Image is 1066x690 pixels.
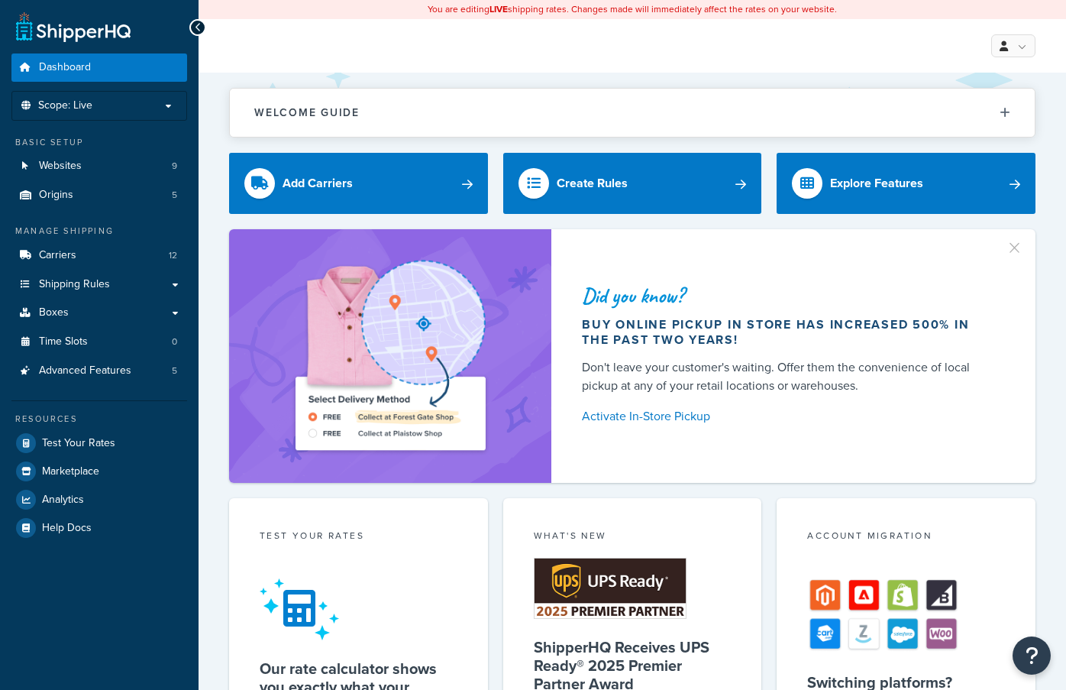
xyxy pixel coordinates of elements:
[11,357,187,385] li: Advanced Features
[582,285,999,306] div: Did you know?
[172,335,177,348] span: 0
[11,514,187,542] a: Help Docs
[534,529,732,546] div: What's New
[11,152,187,180] a: Websites9
[39,364,131,377] span: Advanced Features
[582,358,999,395] div: Don't leave your customer's waiting. Offer them the convenience of local pickup at any of your re...
[11,299,187,327] a: Boxes
[807,529,1005,546] div: Account Migration
[252,252,528,460] img: ad-shirt-map-b0359fc47e01cab431d101c4b569394f6a03f54285957d908178d52f29eb9668.png
[42,465,99,478] span: Marketplace
[39,306,69,319] span: Boxes
[503,153,762,214] a: Create Rules
[11,413,187,426] div: Resources
[39,160,82,173] span: Websites
[11,270,187,299] a: Shipping Rules
[557,173,628,194] div: Create Rules
[11,241,187,270] a: Carriers12
[39,249,76,262] span: Carriers
[42,437,115,450] span: Test Your Rates
[11,429,187,457] a: Test Your Rates
[39,189,73,202] span: Origins
[11,53,187,82] a: Dashboard
[230,89,1035,137] button: Welcome Guide
[11,225,187,238] div: Manage Shipping
[260,529,457,546] div: Test your rates
[11,241,187,270] li: Carriers
[38,99,92,112] span: Scope: Live
[777,153,1035,214] a: Explore Features
[39,278,110,291] span: Shipping Rules
[582,406,999,427] a: Activate In-Store Pickup
[39,335,88,348] span: Time Slots
[42,494,84,507] span: Analytics
[11,181,187,209] a: Origins5
[11,136,187,149] div: Basic Setup
[172,160,177,173] span: 9
[11,357,187,385] a: Advanced Features5
[11,328,187,356] a: Time Slots0
[283,173,353,194] div: Add Carriers
[172,364,177,377] span: 5
[254,107,360,118] h2: Welcome Guide
[169,249,177,262] span: 12
[39,61,91,74] span: Dashboard
[11,152,187,180] li: Websites
[1013,637,1051,675] button: Open Resource Center
[11,486,187,513] a: Analytics
[172,189,177,202] span: 5
[489,2,508,16] b: LIVE
[582,317,999,348] div: Buy online pickup in store has increased 500% in the past two years!
[830,173,923,194] div: Explore Features
[229,153,488,214] a: Add Carriers
[11,458,187,485] a: Marketplace
[11,181,187,209] li: Origins
[11,328,187,356] li: Time Slots
[42,522,92,535] span: Help Docs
